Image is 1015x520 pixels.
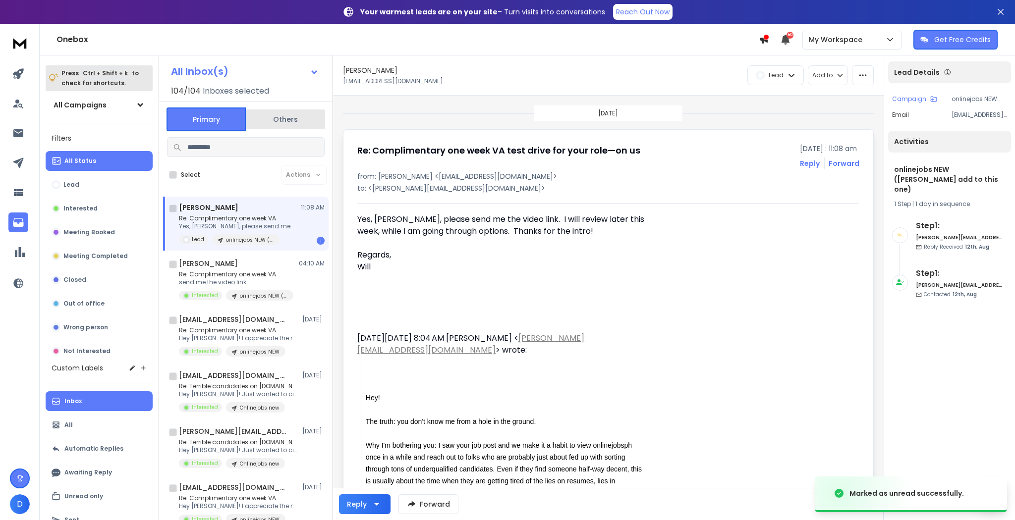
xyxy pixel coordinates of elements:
[343,65,397,75] h1: [PERSON_NAME]
[179,390,298,398] p: Hey [PERSON_NAME]! Just wanted to circle back
[46,341,153,361] button: Not Interested
[64,468,112,476] p: Awaiting Reply
[952,111,1007,119] p: [EMAIL_ADDRESS][DOMAIN_NAME]
[56,34,759,46] h1: Onebox
[63,181,79,189] p: Lead
[63,228,115,236] p: Meeting Booked
[63,347,111,355] p: Not Interested
[64,157,96,165] p: All Status
[849,488,964,498] div: Marked as unread successfully.
[54,100,107,110] h1: All Campaigns
[240,348,280,356] p: onlinejobs NEW
[192,236,204,243] p: Lead
[179,222,290,230] p: Yes, [PERSON_NAME], please send me
[924,243,989,251] p: Reply Received
[179,334,298,342] p: Hey [PERSON_NAME]! I appreciate the response.
[179,203,238,212] h1: [PERSON_NAME]
[46,270,153,290] button: Closed
[360,7,605,17] p: – Turn visits into conversations
[302,483,325,491] p: [DATE]
[299,260,325,267] p: 04:10 AM
[63,252,128,260] p: Meeting Completed
[347,499,367,509] div: Reply
[915,200,970,208] span: 1 day in sequence
[809,35,866,45] p: My Workspace
[888,131,1011,153] div: Activities
[226,236,274,244] p: onlinejobs NEW ([PERSON_NAME] add to this one)
[64,492,103,500] p: Unread only
[61,68,139,88] p: Press to check for shortcuts.
[616,7,670,17] p: Reach Out Now
[46,246,153,266] button: Meeting Completed
[357,261,647,273] div: Will
[240,404,279,412] p: Onlinejobs new
[181,171,200,179] label: Select
[179,370,288,380] h1: [EMAIL_ADDRESS][DOMAIN_NAME]
[192,348,218,355] p: Interested
[343,77,443,85] p: [EMAIL_ADDRESS][DOMAIN_NAME]
[302,315,325,323] p: [DATE]
[179,446,298,454] p: Hey [PERSON_NAME]! Just wanted to circle
[64,421,73,429] p: All
[240,460,279,468] p: Onlinejobs new
[366,417,536,425] span: The truth: you don't know me from a hole in the ground.
[64,397,82,405] p: Inbox
[934,35,991,45] p: Get Free Credits
[192,460,218,467] p: Interested
[800,144,859,154] p: [DATE] : 11:08 am
[46,439,153,459] button: Automatic Replies
[46,391,153,411] button: Inbox
[302,371,325,379] p: [DATE]
[357,213,647,237] div: Yes, [PERSON_NAME], please send me the video link. I will review later this week, while I am goin...
[787,32,793,39] span: 50
[192,404,218,411] p: Interested
[613,4,673,20] a: Reach Out Now
[179,382,298,390] p: Re: Terrible candidates on [DOMAIN_NAME]
[965,243,989,251] span: 12th, Aug
[769,71,784,79] p: Lead
[179,214,290,222] p: Re: Complimentary one week VA
[357,171,859,181] p: from: [PERSON_NAME] <[EMAIL_ADDRESS][DOMAIN_NAME]>
[598,109,618,117] p: [DATE]
[179,314,288,324] h1: [EMAIL_ADDRESS][DOMAIN_NAME]
[357,144,640,157] h1: Re: Complimentary one week VA test drive for your role—on us
[179,326,298,334] p: Re: Complimentary one week VA
[46,486,153,506] button: Unread only
[953,291,977,298] span: 12th, Aug
[240,292,287,300] p: onlinejobs NEW ([PERSON_NAME] add to this one)
[46,199,153,218] button: Interested
[64,445,123,453] p: Automatic Replies
[63,276,86,284] p: Closed
[179,259,238,268] h1: [PERSON_NAME]
[317,237,325,245] div: 1
[179,438,298,446] p: Re: Terrible candidates on [DOMAIN_NAME]
[913,30,998,50] button: Get Free Credits
[10,494,30,514] span: D
[339,494,391,514] button: Reply
[167,107,246,131] button: Primary
[916,234,1003,241] h6: [PERSON_NAME][EMAIL_ADDRESS][DOMAIN_NAME]
[894,200,1005,208] div: |
[171,85,201,97] span: 104 / 104
[10,34,30,52] img: logo
[892,111,909,119] p: Email
[46,151,153,171] button: All Status
[192,292,218,299] p: Interested
[179,494,298,502] p: Re: Complimentary one week VA
[357,183,859,193] p: to: <[PERSON_NAME][EMAIL_ADDRESS][DOMAIN_NAME]>
[46,131,153,145] h3: Filters
[952,95,1007,103] p: onlinejobs NEW ([PERSON_NAME] add to this one)
[301,204,325,211] p: 11:08 AM
[357,249,647,261] div: Regards,
[171,66,228,76] h1: All Inbox(s)
[46,175,153,195] button: Lead
[46,415,153,435] button: All
[179,270,293,278] p: Re: Complimentary one week VA
[894,164,1005,194] h1: onlinejobs NEW ([PERSON_NAME] add to this one)
[302,427,325,435] p: [DATE]
[360,7,498,17] strong: Your warmest leads are on your site
[46,317,153,337] button: Wrong person
[81,67,129,79] span: Ctrl + Shift + k
[63,300,105,308] p: Out of office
